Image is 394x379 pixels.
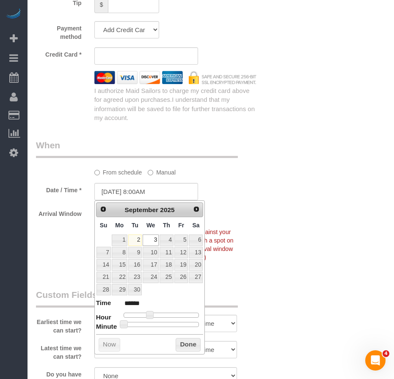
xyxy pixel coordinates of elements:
a: 26 [174,272,188,283]
a: 23 [128,272,142,283]
a: Prev [97,204,109,215]
legend: Custom Fields [36,289,238,308]
div: I authorize Maid Sailors to charge my credit card above for agreed upon purchases. [88,86,263,123]
iframe: Intercom live chat [365,350,386,371]
dt: Minute [96,322,117,333]
a: 24 [143,272,159,283]
a: 1 [112,234,127,246]
label: Payment method [30,21,88,41]
a: 9 [128,247,142,258]
a: 21 [96,272,111,283]
a: 3 [143,234,159,246]
a: 8 [112,247,127,258]
span: Thursday [163,222,170,229]
span: Tuesday [132,222,138,229]
label: Earliest time we can start? [30,315,88,335]
a: 30 [128,284,142,295]
dt: Time [96,298,111,309]
a: Next [190,204,202,215]
a: 14 [96,259,111,270]
span: Prev [100,206,107,213]
span: Sunday [100,222,107,229]
label: Date / Time * [30,183,88,194]
a: 5 [174,234,188,246]
img: credit cards [88,71,263,84]
label: Credit Card * [30,47,88,59]
a: 15 [112,259,127,270]
a: 6 [189,234,203,246]
span: Wednesday [146,222,155,229]
a: 22 [112,272,127,283]
a: 25 [160,272,174,283]
a: 17 [143,259,159,270]
span: 4 [383,350,389,357]
span: September [125,206,159,213]
span: Next [193,206,200,213]
a: 13 [189,247,203,258]
label: Arrival Window [30,207,88,218]
img: Automaid Logo [5,8,22,20]
a: 4 [160,234,174,246]
a: 7 [96,247,111,258]
label: Latest time we can start? [30,341,88,361]
iframe: Secure card payment input frame [102,52,191,60]
span: Saturday [192,222,199,229]
input: From schedule [94,170,100,175]
button: Now [99,338,120,352]
a: 11 [160,247,174,258]
span: 2025 [160,206,174,213]
label: From schedule [94,165,142,177]
input: Manual [148,170,153,175]
a: 10 [143,247,159,258]
a: 16 [128,259,142,270]
a: 28 [96,284,111,295]
span: Monday [115,222,124,229]
button: Done [176,338,201,352]
a: 18 [160,259,174,270]
a: 29 [112,284,127,295]
span: Friday [178,222,184,229]
label: Manual [148,165,176,177]
a: 12 [174,247,188,258]
legend: When [36,139,238,158]
span: I understand that my information will be saved to file for further transactions on my account. [94,96,255,121]
a: 27 [189,272,203,283]
a: 19 [174,259,188,270]
a: 2 [128,234,142,246]
input: MM/DD/YYYY HH:MM [94,183,198,200]
a: 20 [189,259,203,270]
dt: Hour [96,313,111,323]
